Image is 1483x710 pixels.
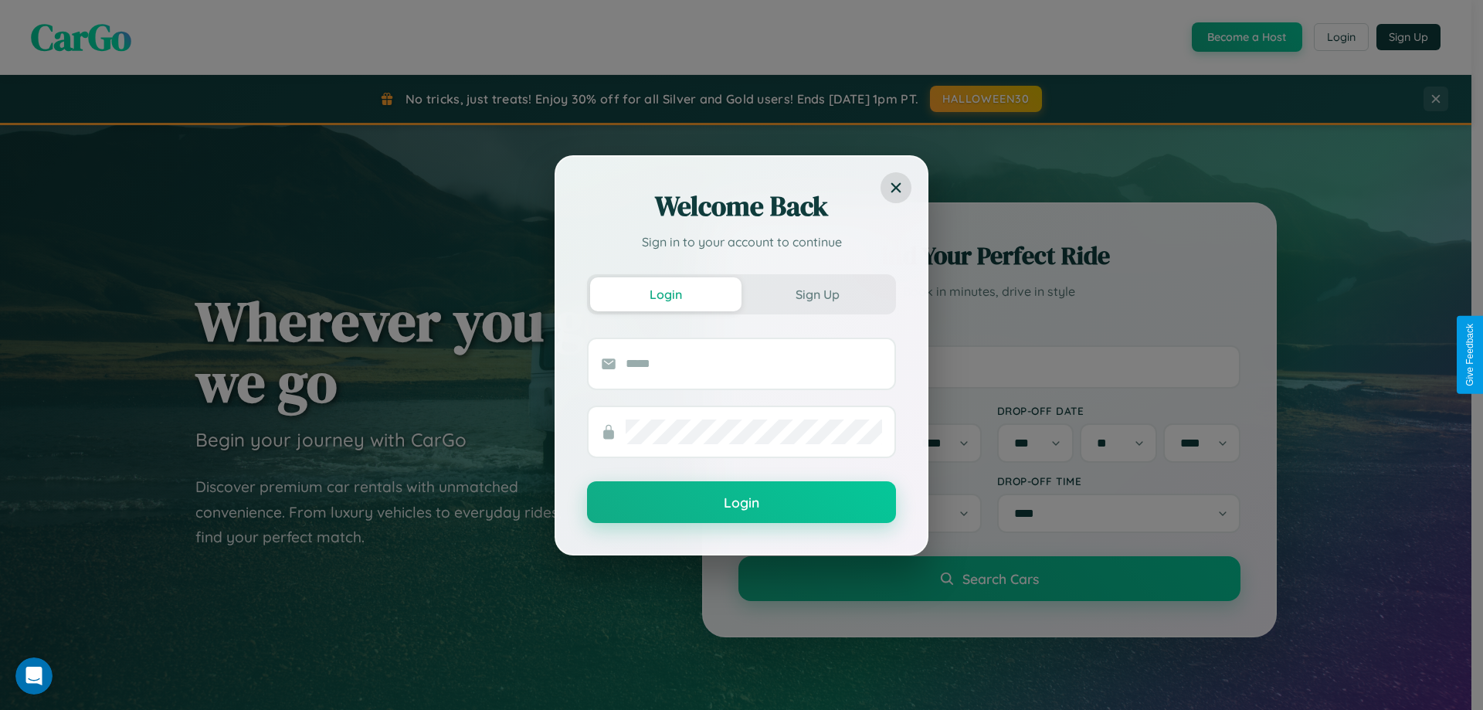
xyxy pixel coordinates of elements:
[1464,324,1475,386] div: Give Feedback
[587,481,896,523] button: Login
[587,233,896,251] p: Sign in to your account to continue
[590,277,741,311] button: Login
[741,277,893,311] button: Sign Up
[587,188,896,225] h2: Welcome Back
[15,657,53,695] iframe: Intercom live chat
